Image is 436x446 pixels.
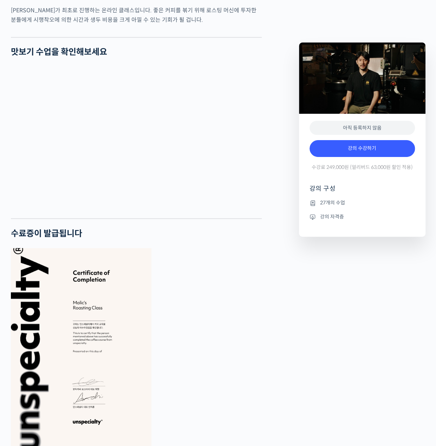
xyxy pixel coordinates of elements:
[310,140,415,157] a: 강의 수강하기
[64,234,73,239] span: 대화
[11,47,107,57] strong: 맛보기 수업을 확인해보세요
[11,228,262,238] h2: 수료증이 발급됩니다
[46,223,91,240] a: 대화
[22,233,26,239] span: 홈
[2,223,46,240] a: 홈
[310,121,415,135] div: 아직 등록하지 않음
[310,212,415,221] li: 강의 자격증
[312,164,413,171] span: 수강료 249,000원 (얼리버드 63,000원 할인 적용)
[11,6,262,25] p: [PERSON_NAME]가 최초로 진행하는 온라인 클래스입니다. 좋은 커피를 볶기 위해 로스팅 머신에 투자한 분들에게 시행착오에 의한 시간과 생두 비용을 크게 아낄 수 있는 ...
[310,184,415,198] h4: 강의 구성
[109,233,117,239] span: 설정
[310,199,415,207] li: 27개의 수업
[91,223,135,240] a: 설정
